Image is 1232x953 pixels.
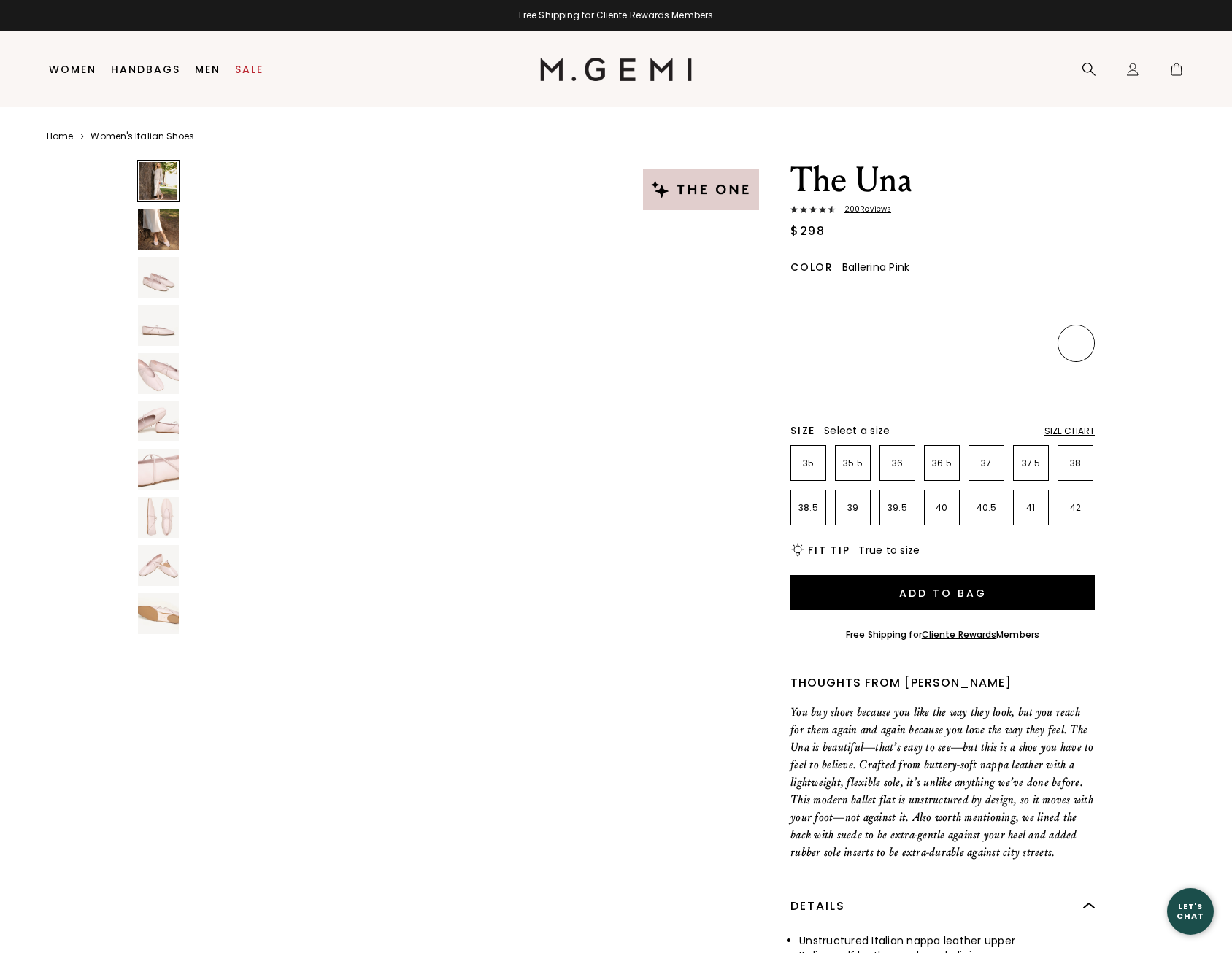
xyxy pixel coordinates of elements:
span: 200 Review s [836,205,891,214]
span: Ballerina Pink [842,260,910,274]
img: Antique Rose [971,327,1004,360]
img: Burgundy [1015,282,1048,315]
div: Let's Chat [1167,902,1214,920]
h1: The Una [790,160,1095,201]
p: 35 [791,458,825,469]
img: The Una [138,353,179,394]
a: Women [49,63,96,75]
a: Home [47,131,73,142]
img: The Una [138,257,179,298]
p: 41 [1014,502,1048,514]
img: Gunmetal [837,327,870,360]
p: 35.5 [836,458,870,469]
a: Handbags [111,63,180,75]
img: The Una [138,305,179,346]
div: Free Shipping for Members [846,629,1039,641]
p: 40 [925,502,959,514]
span: True to size [858,543,920,557]
img: The Una [138,497,179,538]
p: 42 [1058,502,1093,514]
div: Size Chart [1044,425,1095,437]
h2: Fit Tip [808,544,850,556]
p: 36.5 [925,458,959,469]
a: Sale [235,63,263,75]
a: Women's Italian Shoes [91,131,194,142]
img: Navy [793,371,825,404]
img: Black [882,282,915,315]
img: The Una [188,160,768,739]
a: 200Reviews [790,205,1095,217]
a: Men [195,63,220,75]
p: 39.5 [880,502,915,514]
p: 40.5 [969,502,1004,514]
img: Light Tan [793,282,825,315]
button: Add to Bag [790,575,1095,610]
p: You buy shoes because you like the way they look, but you reach for them again and again because ... [790,703,1095,861]
p: 37 [969,458,1004,469]
img: The Una [138,401,179,442]
img: Military [882,327,915,360]
img: M.Gemi [540,58,693,81]
div: $298 [790,223,825,240]
div: Thoughts from [PERSON_NAME] [790,674,1095,692]
p: 37.5 [1014,458,1048,469]
img: Ecru [1015,327,1048,360]
img: Midnight Blue [971,282,1004,315]
p: 36 [880,458,915,469]
span: Select a size [824,423,890,438]
img: The Una [138,449,179,490]
div: Details [790,879,1095,933]
p: 38 [1058,458,1093,469]
img: Cocoa [926,282,959,315]
img: The Una [138,641,179,682]
p: 39 [836,502,870,514]
h2: Size [790,425,815,436]
p: 38.5 [791,502,825,514]
a: Cliente Rewards [922,628,997,641]
img: Leopard Print [837,282,870,315]
img: Gold [1060,282,1093,315]
img: Silver [793,327,825,360]
img: Chocolate [926,327,959,360]
img: Ballerina Pink [1060,327,1093,360]
img: The Una [138,545,179,586]
img: The Una [138,593,179,634]
img: The Una [138,209,179,250]
li: Unstructured Italian nappa leather upper [799,933,1095,948]
h2: Color [790,261,833,273]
